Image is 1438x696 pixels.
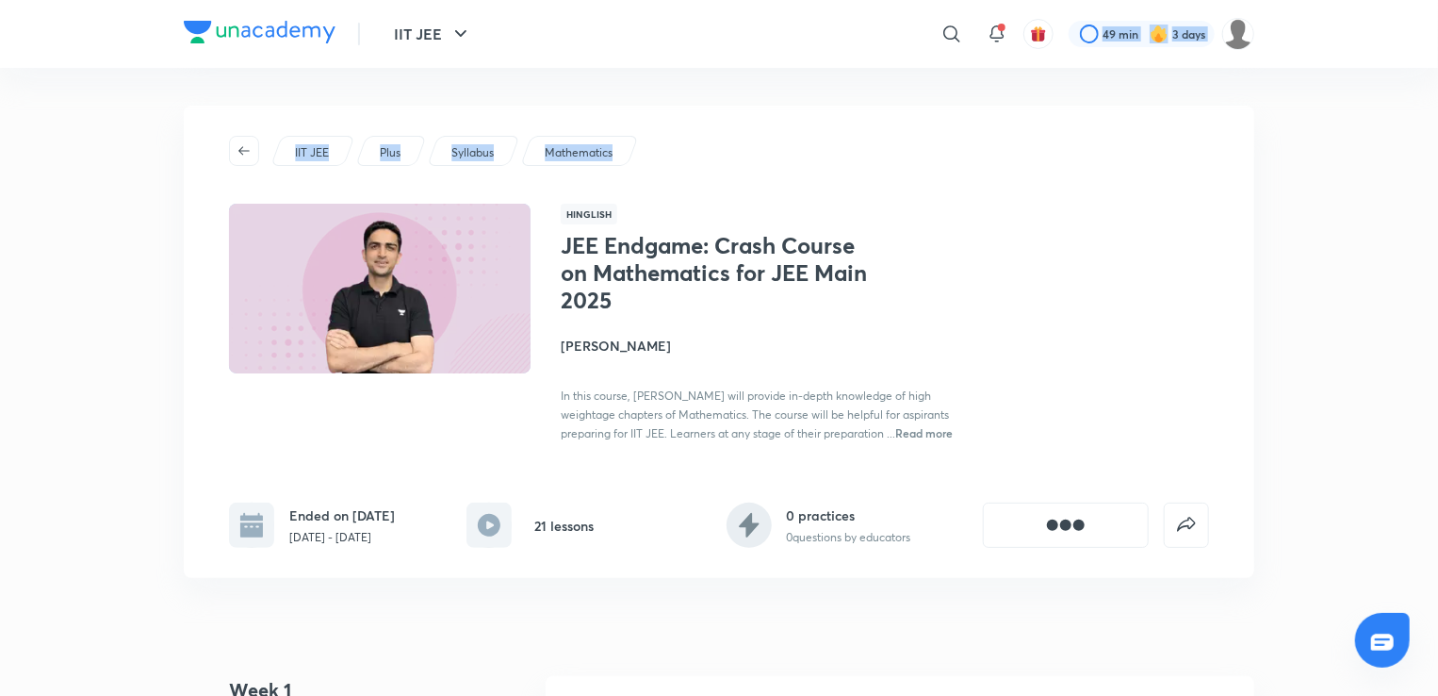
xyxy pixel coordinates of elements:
[787,529,911,546] p: 0 questions by educators
[561,389,949,440] span: In this course, [PERSON_NAME] will provide in-depth knowledge of high weightage chapters of Mathe...
[377,144,404,161] a: Plus
[545,144,613,161] p: Mathematics
[449,144,498,161] a: Syllabus
[292,144,333,161] a: IIT JEE
[1030,25,1047,42] img: avatar
[380,144,400,161] p: Plus
[542,144,616,161] a: Mathematics
[561,336,983,356] h4: [PERSON_NAME]
[289,529,395,546] p: [DATE] - [DATE]
[295,144,329,161] p: IIT JEE
[1150,25,1168,43] img: streak
[534,516,594,536] h6: 21 lessons
[1164,503,1209,548] button: false
[895,425,953,440] span: Read more
[184,21,335,43] img: Company Logo
[787,505,911,525] h6: 0 practices
[289,505,395,525] h6: Ended on [DATE]
[451,144,494,161] p: Syllabus
[561,204,617,224] span: Hinglish
[1023,19,1054,49] button: avatar
[184,21,335,48] a: Company Logo
[1222,18,1254,50] img: Sai Rakshith
[226,202,533,375] img: Thumbnail
[561,232,869,313] h1: JEE Endgame: Crash Course on Mathematics for JEE Main 2025
[983,503,1149,548] button: [object Object]
[383,15,483,53] button: IIT JEE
